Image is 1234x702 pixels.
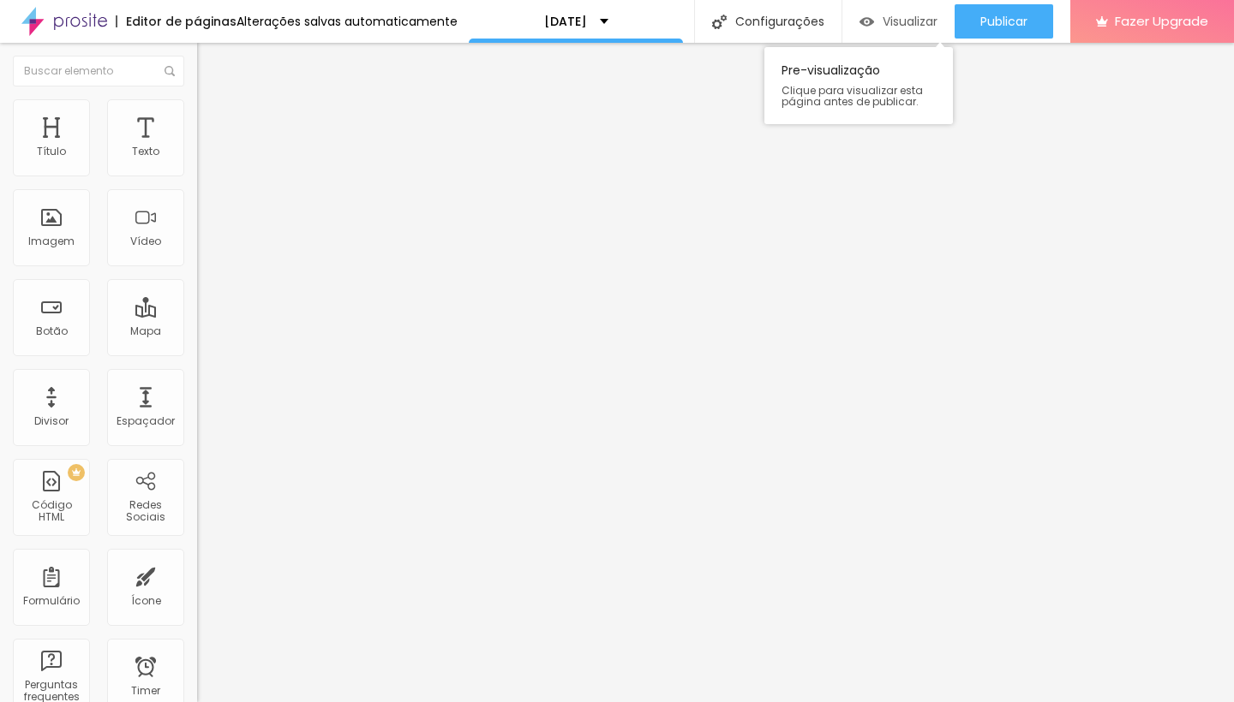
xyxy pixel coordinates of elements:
[34,415,69,427] div: Divisor
[544,15,587,27] p: [DATE]
[842,4,955,39] button: Visualizar
[111,499,179,524] div: Redes Sociais
[131,685,160,697] div: Timer
[132,146,159,158] div: Texto
[13,56,184,86] input: Buscar elemento
[712,15,727,29] img: Icone
[131,595,161,607] div: Ícone
[116,15,237,27] div: Editor de páginas
[1115,14,1208,28] span: Fazer Upgrade
[782,85,936,107] span: Clique para visualizar esta página antes de publicar.
[28,235,75,247] div: Imagem
[23,595,80,607] div: Formulário
[165,66,175,76] img: Icone
[980,15,1027,28] span: Publicar
[17,499,85,524] div: Código HTML
[197,43,1234,702] iframe: Editor
[130,325,161,337] div: Mapa
[130,235,161,247] div: Vídeo
[860,15,874,29] img: view-1.svg
[37,146,66,158] div: Título
[764,47,953,124] div: Pre-visualização
[36,325,68,337] div: Botão
[117,415,175,427] div: Espaçador
[883,15,937,28] span: Visualizar
[237,15,458,27] div: Alterações salvas automaticamente
[955,4,1053,39] button: Publicar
